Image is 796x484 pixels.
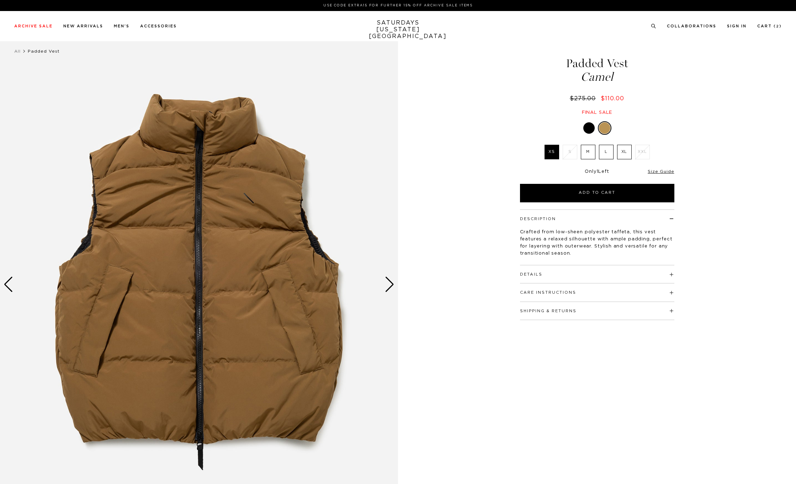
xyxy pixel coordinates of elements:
[140,24,177,28] a: Accessories
[4,277,13,292] div: Previous slide
[520,169,674,175] div: Only Left
[648,169,674,174] a: Size Guide
[519,58,675,83] h1: Padded Vest
[28,49,60,53] span: Padded Vest
[114,24,129,28] a: Men's
[601,96,624,101] span: $110.00
[63,24,103,28] a: New Arrivals
[520,229,674,257] p: Crafted from low-sheen polyester taffeta, this vest features a relaxed silhouette with ample padd...
[617,145,632,159] label: XL
[667,24,716,28] a: Collaborations
[519,110,675,116] div: Final sale
[776,25,779,28] small: 2
[545,145,559,159] label: XS
[14,49,21,53] a: All
[520,217,556,221] button: Description
[757,24,782,28] a: Cart (2)
[520,184,674,202] button: Add to Cart
[520,291,576,294] button: Care Instructions
[369,20,428,40] a: SATURDAYS[US_STATE][GEOGRAPHIC_DATA]
[597,169,599,174] span: 1
[385,277,394,292] div: Next slide
[14,24,53,28] a: Archive Sale
[520,309,577,313] button: Shipping & Returns
[17,3,779,8] p: Use Code EXTRA15 for Further 15% Off Archive Sale Items
[581,145,595,159] label: M
[727,24,747,28] a: Sign In
[520,272,542,276] button: Details
[599,145,614,159] label: L
[570,96,599,101] del: $275.00
[519,71,675,83] span: Camel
